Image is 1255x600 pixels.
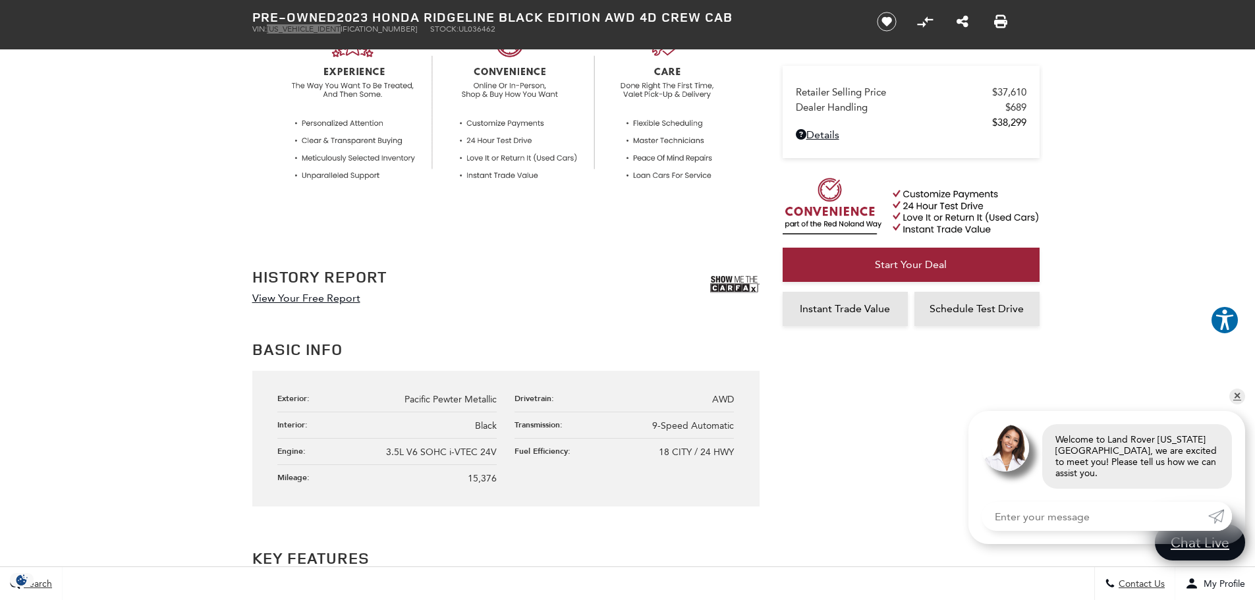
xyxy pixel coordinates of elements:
span: 9-Speed Automatic [652,420,734,431]
img: Show me the Carfax [710,268,760,301]
button: Compare Vehicle [915,12,935,32]
a: $38,299 [796,117,1026,128]
span: Schedule Test Drive [930,302,1024,315]
span: Black [475,420,497,431]
span: Dealer Handling [796,101,1005,113]
span: 3.5L V6 SOHC i-VTEC 24V [386,447,497,458]
span: 15,376 [468,473,497,484]
button: Open user profile menu [1175,567,1255,600]
a: Submit [1208,502,1232,531]
span: Pacific Pewter Metallic [404,394,497,405]
div: Drivetrain: [515,393,561,404]
a: Print this Pre-Owned 2023 Honda Ridgeline Black Edition AWD 4D Crew Cab [994,14,1007,30]
a: View Your Free Report [252,292,360,304]
span: Start Your Deal [875,258,947,271]
strong: Pre-Owned [252,8,337,26]
input: Enter your message [982,502,1208,531]
div: Fuel Efficiency: [515,445,577,456]
div: Welcome to Land Rover [US_STATE][GEOGRAPHIC_DATA], we are excited to meet you! Please tell us how... [1042,424,1232,489]
span: $689 [1005,101,1026,113]
span: [US_VEHICLE_IDENTIFICATION_NUMBER] [267,24,417,34]
img: Agent profile photo [982,424,1029,472]
a: Details [796,128,1026,141]
span: AWD [712,394,734,405]
span: VIN: [252,24,267,34]
span: $37,610 [992,86,1026,98]
h2: Basic Info [252,337,760,361]
a: Start Your Deal [783,248,1040,282]
section: Click to Open Cookie Consent Modal [7,573,37,587]
h2: Key Features [252,546,760,570]
div: Mileage: [277,472,316,483]
img: Opt-Out Icon [7,573,37,587]
button: Save vehicle [872,11,901,32]
span: UL036462 [459,24,495,34]
h1: 2023 Honda Ridgeline Black Edition AWD 4D Crew Cab [252,10,855,24]
a: Dealer Handling $689 [796,101,1026,113]
a: Instant Trade Value [783,292,908,326]
div: Exterior: [277,393,316,404]
span: Contact Us [1115,578,1165,589]
a: Retailer Selling Price $37,610 [796,86,1026,98]
span: Instant Trade Value [800,302,890,315]
div: Engine: [277,445,312,456]
span: $38,299 [992,117,1026,128]
button: Explore your accessibility options [1210,306,1239,335]
aside: Accessibility Help Desk [1210,306,1239,337]
a: Schedule Test Drive [914,292,1040,326]
span: My Profile [1198,578,1245,589]
span: 18 CITY / 24 HWY [659,447,734,458]
div: Transmission: [515,419,569,430]
span: Stock: [430,24,459,34]
a: Share this Pre-Owned 2023 Honda Ridgeline Black Edition AWD 4D Crew Cab [957,14,968,30]
span: Retailer Selling Price [796,86,992,98]
h2: History Report [252,268,387,285]
div: Interior: [277,419,314,430]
